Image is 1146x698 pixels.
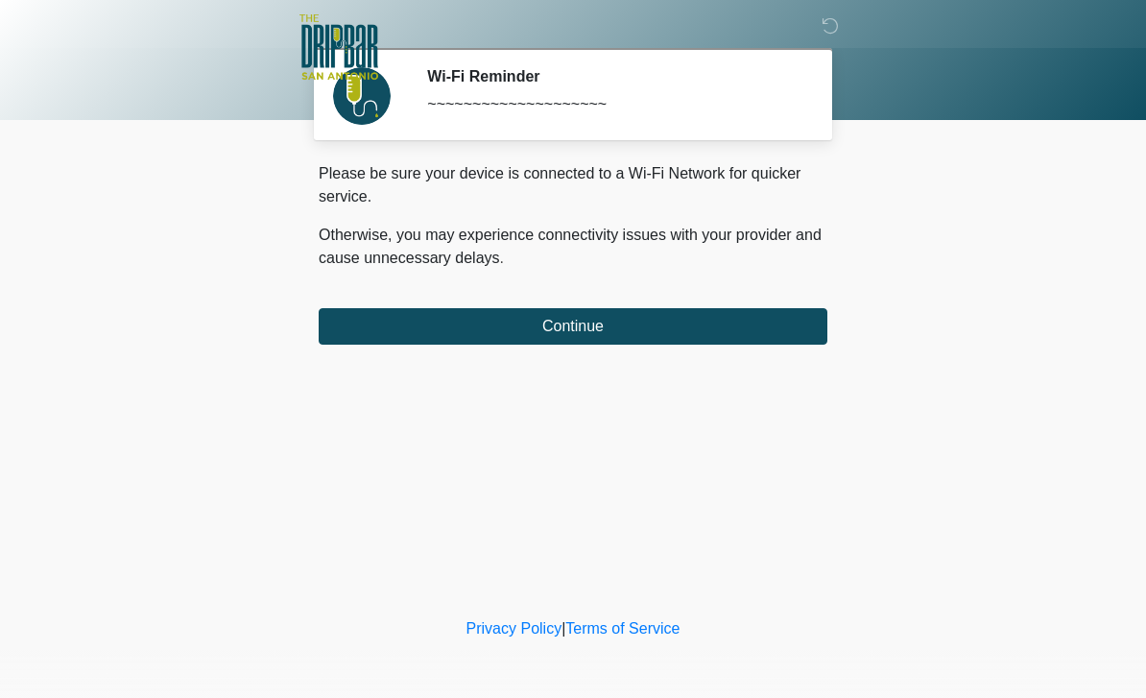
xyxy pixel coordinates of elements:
[466,620,562,637] a: Privacy Policy
[561,620,565,637] a: |
[299,14,378,82] img: The DRIPBaR - San Antonio Fossil Creek Logo
[500,250,504,266] span: .
[427,93,799,116] div: ~~~~~~~~~~~~~~~~~~~~
[565,620,680,637] a: Terms of Service
[319,224,827,270] p: Otherwise, you may experience connectivity issues with your provider and cause unnecessary delays
[333,67,391,125] img: Agent Avatar
[319,308,827,345] button: Continue
[319,162,827,208] p: Please be sure your device is connected to a Wi-Fi Network for quicker service.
